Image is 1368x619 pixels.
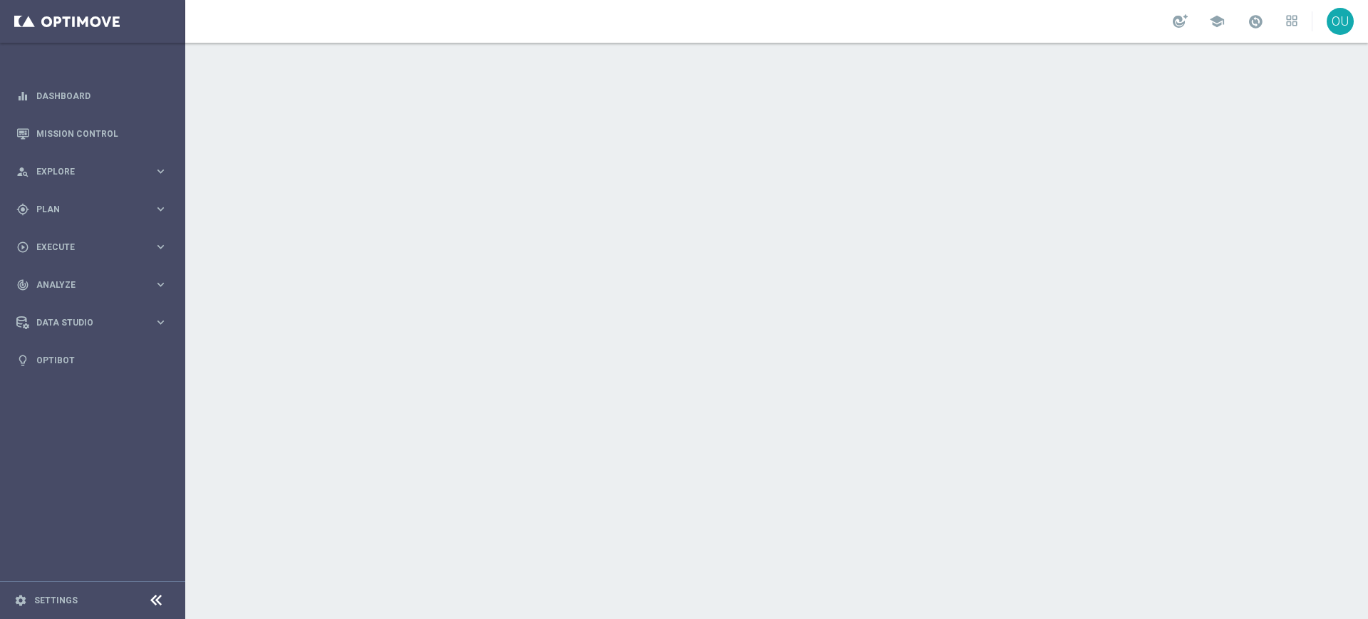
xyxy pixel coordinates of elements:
span: school [1209,14,1225,29]
button: person_search Explore keyboard_arrow_right [16,166,168,177]
div: Plan [16,203,154,216]
button: Mission Control [16,128,168,140]
i: person_search [16,165,29,178]
i: settings [14,594,27,607]
i: keyboard_arrow_right [154,278,167,291]
span: Plan [36,205,154,214]
button: lightbulb Optibot [16,355,168,366]
i: equalizer [16,90,29,103]
span: Execute [36,243,154,251]
a: Optibot [36,341,167,379]
button: equalizer Dashboard [16,90,168,102]
a: Dashboard [36,77,167,115]
div: Explore [16,165,154,178]
div: Execute [16,241,154,254]
i: keyboard_arrow_right [154,202,167,216]
i: keyboard_arrow_right [154,165,167,178]
button: Data Studio keyboard_arrow_right [16,317,168,328]
i: lightbulb [16,354,29,367]
i: play_circle_outline [16,241,29,254]
div: Mission Control [16,115,167,152]
button: play_circle_outline Execute keyboard_arrow_right [16,241,168,253]
button: track_changes Analyze keyboard_arrow_right [16,279,168,291]
a: Settings [34,596,78,605]
i: keyboard_arrow_right [154,240,167,254]
i: keyboard_arrow_right [154,316,167,329]
div: Analyze [16,279,154,291]
div: Dashboard [16,77,167,115]
span: Data Studio [36,318,154,327]
button: gps_fixed Plan keyboard_arrow_right [16,204,168,215]
div: OU [1327,8,1354,35]
div: Data Studio [16,316,154,329]
span: Explore [36,167,154,176]
span: Analyze [36,281,154,289]
i: gps_fixed [16,203,29,216]
a: Mission Control [36,115,167,152]
i: track_changes [16,279,29,291]
div: Optibot [16,341,167,379]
